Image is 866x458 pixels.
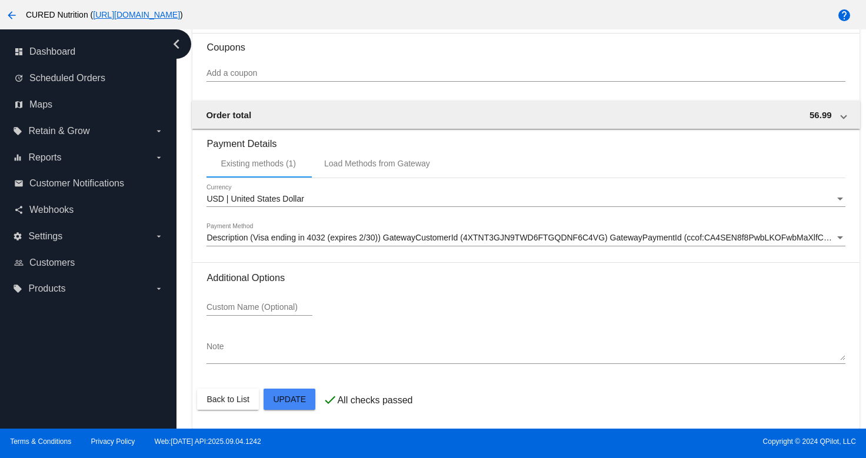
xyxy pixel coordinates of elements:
span: 56.99 [810,110,832,120]
span: Maps [29,99,52,110]
i: chevron_left [167,35,186,54]
h3: Additional Options [206,272,845,283]
span: Retain & Grow [28,126,89,136]
span: USD | United States Dollar [206,194,304,203]
span: Update [273,395,306,404]
a: share Webhooks [14,200,164,219]
i: people_outline [14,258,24,268]
span: Webhooks [29,205,74,215]
input: Add a coupon [206,69,845,78]
span: Back to List [206,395,249,404]
i: local_offer [13,126,22,136]
mat-icon: arrow_back [5,8,19,22]
span: CURED Nutrition ( ) [26,10,183,19]
i: arrow_drop_down [154,126,164,136]
i: dashboard [14,47,24,56]
a: Terms & Conditions [10,437,71,446]
span: Order total [206,110,251,120]
div: Load Methods from Gateway [324,159,430,168]
a: [URL][DOMAIN_NAME] [93,10,180,19]
span: Products [28,283,65,294]
a: email Customer Notifications [14,174,164,193]
i: email [14,179,24,188]
i: arrow_drop_down [154,153,164,162]
a: Privacy Policy [91,437,135,446]
i: arrow_drop_down [154,232,164,241]
button: Back to List [197,389,258,410]
h3: Payment Details [206,129,845,149]
a: update Scheduled Orders [14,69,164,88]
span: Reports [28,152,61,163]
a: map Maps [14,95,164,114]
span: Customers [29,258,75,268]
a: people_outline Customers [14,253,164,272]
i: update [14,73,24,83]
i: share [14,205,24,215]
mat-select: Currency [206,195,845,204]
input: Custom Name (Optional) [206,303,312,312]
span: Scheduled Orders [29,73,105,83]
mat-expansion-panel-header: Order total 56.99 [192,101,860,129]
p: All checks passed [337,395,412,406]
a: Web:[DATE] API:2025.09.04.1242 [155,437,261,446]
span: Copyright © 2024 QPilot, LLC [443,437,856,446]
i: equalizer [13,153,22,162]
mat-select: Payment Method [206,233,845,243]
i: settings [13,232,22,241]
button: Update [264,389,315,410]
mat-icon: help [837,8,851,22]
span: Customer Notifications [29,178,124,189]
h3: Coupons [206,33,845,53]
mat-icon: check [323,393,337,407]
span: Dashboard [29,46,75,57]
a: dashboard Dashboard [14,42,164,61]
div: Existing methods (1) [221,159,296,168]
i: map [14,100,24,109]
span: Description (Visa ending in 4032 (expires 2/30)) GatewayCustomerId (4XTNT3GJN9TWD6FTGQDNF6C4VG) G... [206,233,853,242]
i: arrow_drop_down [154,284,164,293]
i: local_offer [13,284,22,293]
span: Settings [28,231,62,242]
